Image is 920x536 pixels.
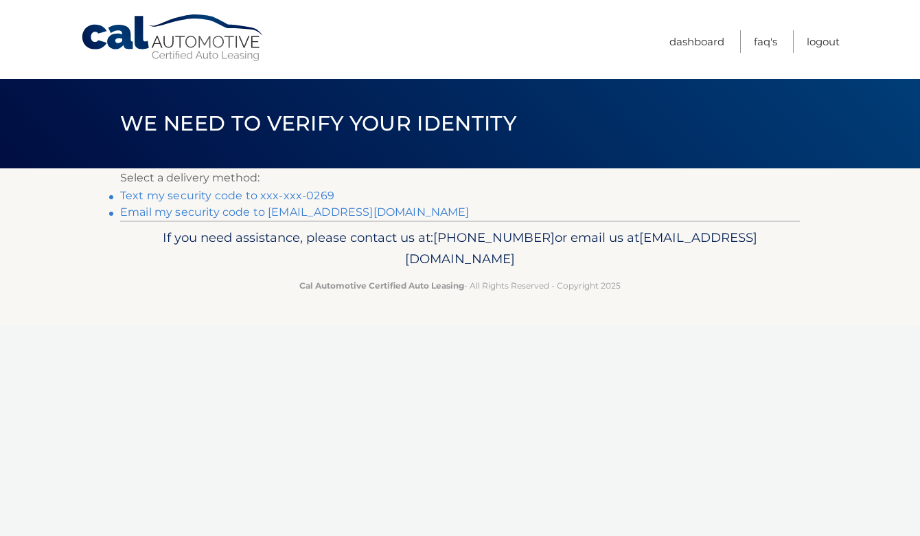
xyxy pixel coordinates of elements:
p: Select a delivery method: [120,168,800,188]
p: If you need assistance, please contact us at: or email us at [129,227,791,271]
a: Text my security code to xxx-xxx-0269 [120,189,334,202]
a: Logout [807,30,840,53]
a: Dashboard [669,30,724,53]
a: FAQ's [754,30,777,53]
p: - All Rights Reserved - Copyright 2025 [129,278,791,293]
a: Cal Automotive [80,14,266,63]
span: We need to verify your identity [120,111,516,136]
a: Email my security code to [EMAIL_ADDRESS][DOMAIN_NAME] [120,205,470,219]
span: [PHONE_NUMBER] [433,230,555,245]
strong: Cal Automotive Certified Auto Leasing [299,280,464,291]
